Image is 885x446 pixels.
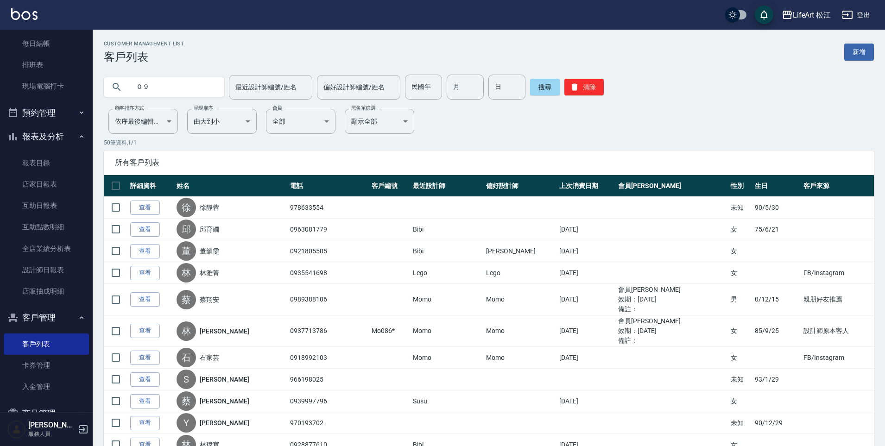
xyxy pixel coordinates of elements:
a: 林雅菁 [200,268,219,277]
ul: 效期： [DATE] [618,326,726,336]
td: FB/Instagram [801,347,874,369]
h5: [PERSON_NAME] [28,421,76,430]
td: 0921805505 [288,240,369,262]
td: 女 [728,262,752,284]
td: 0937713786 [288,315,369,347]
button: save [755,6,773,24]
img: Logo [11,8,38,20]
td: Momo [484,347,557,369]
td: FB/Instagram [801,262,874,284]
td: Susu [411,390,484,412]
div: 石 [177,348,196,367]
td: 女 [728,315,752,347]
td: 90/5/30 [752,197,801,219]
th: 詳細資料 [128,175,174,197]
div: Y [177,413,196,433]
div: 林 [177,263,196,283]
a: 董韻雯 [200,246,219,256]
ul: 會員[PERSON_NAME] [618,316,726,326]
td: 設計師原本客人 [801,315,874,347]
a: [PERSON_NAME] [200,375,249,384]
div: 徐 [177,198,196,217]
a: 查看 [130,266,160,280]
th: 電話 [288,175,369,197]
p: 50 筆資料, 1 / 1 [104,138,874,147]
td: Bibi [411,240,484,262]
div: S [177,370,196,389]
a: 查看 [130,292,160,307]
button: 搜尋 [530,79,560,95]
th: 性別 [728,175,752,197]
p: 服務人員 [28,430,76,438]
td: [DATE] [557,262,616,284]
input: 搜尋關鍵字 [130,75,217,100]
a: 互助日報表 [4,195,89,216]
td: 0935541698 [288,262,369,284]
a: 石家芸 [200,353,219,362]
div: 董 [177,241,196,261]
th: 上次消費日期 [557,175,616,197]
td: Momo [411,284,484,315]
td: 75/6/21 [752,219,801,240]
div: LifeArt 松江 [793,9,831,21]
a: 每日結帳 [4,33,89,54]
ul: 會員[PERSON_NAME] [618,285,726,295]
td: 85/9/25 [752,315,801,347]
td: 男 [728,284,752,315]
td: Bibi [411,219,484,240]
td: Lego [411,262,484,284]
td: 966198025 [288,369,369,390]
a: 查看 [130,244,160,258]
th: 最近設計師 [411,175,484,197]
div: 林 [177,321,196,341]
button: 預約管理 [4,101,89,125]
td: Lego [484,262,557,284]
div: 蔡 [177,391,196,411]
td: [DATE] [557,219,616,240]
td: 0939997796 [288,390,369,412]
h3: 客戶列表 [104,50,184,63]
td: [DATE] [557,390,616,412]
label: 顧客排序方式 [115,105,144,112]
td: 970193702 [288,412,369,434]
div: 由大到小 [187,109,257,134]
td: 0918992103 [288,347,369,369]
td: 女 [728,219,752,240]
a: 報表目錄 [4,152,89,174]
label: 黑名單篩選 [351,105,375,112]
a: 互助點數明細 [4,216,89,238]
td: 女 [728,347,752,369]
button: 商品管理 [4,402,89,426]
td: 女 [728,390,752,412]
td: 親朋好友推薦 [801,284,874,315]
td: Momo [411,347,484,369]
a: [PERSON_NAME] [200,418,249,427]
a: 查看 [130,351,160,365]
label: 呈現順序 [194,105,213,112]
td: 93/1/29 [752,369,801,390]
td: Momo [484,284,557,315]
td: [DATE] [557,347,616,369]
div: 依序最後編輯時間 [108,109,178,134]
a: 查看 [130,324,160,338]
div: 邱 [177,220,196,239]
td: Momo [484,315,557,347]
a: 查看 [130,222,160,237]
td: 未知 [728,197,752,219]
a: 現場電腦打卡 [4,75,89,97]
a: 新增 [844,44,874,61]
td: 0989388106 [288,284,369,315]
a: 查看 [130,416,160,430]
h2: Customer Management List [104,41,184,47]
th: 偏好設計師 [484,175,557,197]
ul: 備註： [618,304,726,314]
td: [DATE] [557,240,616,262]
td: 女 [728,240,752,262]
th: 客戶來源 [801,175,874,197]
td: 978633554 [288,197,369,219]
label: 會員 [272,105,282,112]
th: 姓名 [174,175,288,197]
button: LifeArt 松江 [778,6,835,25]
span: 所有客戶列表 [115,158,863,167]
th: 會員[PERSON_NAME] [616,175,728,197]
